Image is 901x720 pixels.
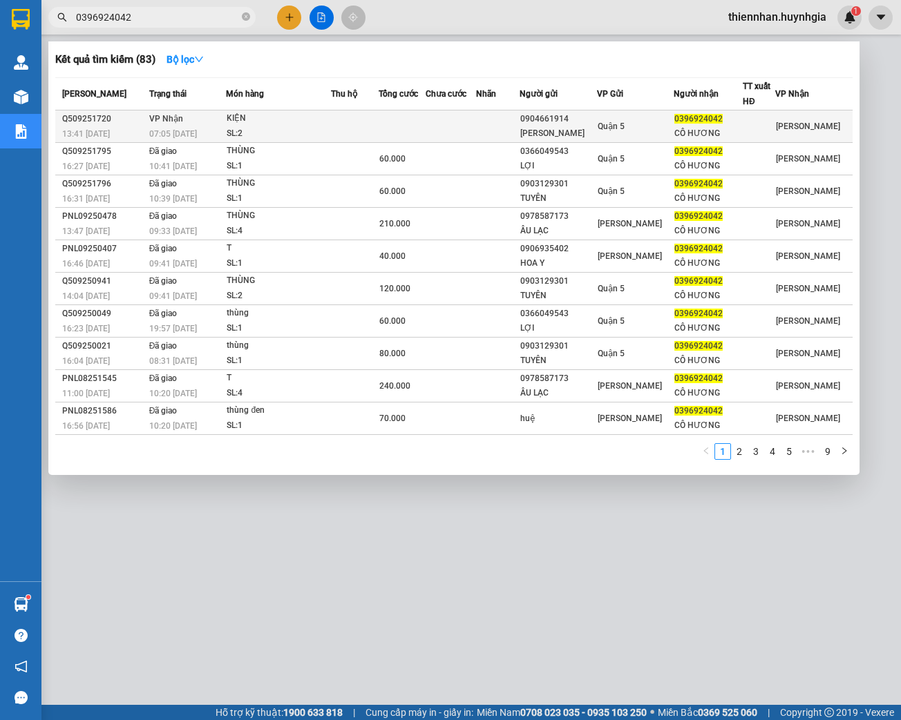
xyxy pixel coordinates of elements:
[331,89,357,99] span: Thu hộ
[227,338,330,353] div: thùng
[62,307,145,321] div: Q509250049
[227,191,330,206] div: SL: 1
[149,211,178,221] span: Đã giao
[520,177,596,191] div: 0903129301
[520,411,596,426] div: huệ
[227,208,330,224] div: THÙNG
[62,144,145,159] div: Q509251795
[674,289,742,303] div: CÔ HƯƠNG
[674,406,723,416] span: 0396924042
[748,444,764,459] a: 3
[598,413,662,423] span: [PERSON_NAME]
[227,321,330,336] div: SL: 1
[12,12,33,26] span: Gửi:
[598,381,662,391] span: [PERSON_NAME]
[227,144,330,159] div: THÙNG
[379,349,406,358] span: 80.000
[776,349,840,358] span: [PERSON_NAME]
[674,146,723,156] span: 0396924042
[674,276,723,286] span: 0396924042
[149,162,197,171] span: 10:41 [DATE]
[776,413,840,423] span: [PERSON_NAME]
[62,371,145,386] div: PNL08251545
[15,691,28,704] span: message
[776,154,840,164] span: [PERSON_NAME]
[379,219,410,228] span: 210.000
[520,242,596,256] div: 0906935402
[781,444,797,459] a: 5
[62,356,110,366] span: 16:04 [DATE]
[674,224,742,238] div: CÔ HƯƠNG
[674,89,719,99] span: Người nhận
[674,159,742,173] div: CÔ HƯƠNG
[76,10,239,25] input: Tìm tên, số ĐT hoặc mã đơn
[520,144,596,159] div: 0366049543
[149,406,178,416] span: Đã giao
[14,90,28,104] img: warehouse-icon
[227,403,330,418] div: thùng đen
[520,191,596,206] div: TUYÊN
[674,114,723,124] span: 0396924042
[14,55,28,70] img: warehouse-icon
[12,43,122,59] div: LỢI
[227,224,330,239] div: SL: 4
[776,284,840,293] span: [PERSON_NAME]
[149,146,178,156] span: Đã giao
[149,324,197,333] span: 19:57 [DATE]
[520,371,596,386] div: 0978587173
[598,154,625,164] span: Quận 5
[520,274,596,289] div: 0903129301
[674,256,742,271] div: CÔ HƯƠNG
[227,418,330,434] div: SL: 1
[12,12,122,43] div: [PERSON_NAME]
[227,126,330,142] div: SL: 2
[520,209,596,224] div: 0978587173
[379,381,410,391] span: 240.000
[776,186,840,196] span: [PERSON_NAME]
[62,324,110,333] span: 16:23 [DATE]
[598,284,625,293] span: Quận 5
[702,447,710,455] span: left
[674,373,723,383] span: 0396924042
[149,276,178,286] span: Đã giao
[227,241,330,256] div: T
[132,12,243,43] div: [PERSON_NAME]
[132,59,243,79] div: 0371234567
[520,159,596,173] div: LỢI
[57,12,67,22] span: search
[674,244,723,253] span: 0396924042
[149,226,197,236] span: 09:33 [DATE]
[775,89,809,99] span: VP Nhận
[149,194,197,204] span: 10:39 [DATE]
[149,309,178,318] span: Đã giao
[149,129,197,139] span: 07:05 [DATE]
[765,444,780,459] a: 4
[598,349,625,358] span: Quận 5
[714,443,731,460] li: 1
[62,129,110,139] span: 13:41 [DATE]
[743,81,770,106] span: TT xuất HĐ
[731,443,748,460] li: 2
[226,89,264,99] span: Món hàng
[227,256,330,271] div: SL: 1
[55,52,155,67] h3: Kết quả tìm kiếm ( 83 )
[836,443,853,460] li: Next Page
[227,306,330,321] div: thùng
[62,291,110,301] span: 14:04 [DATE]
[227,289,330,304] div: SL: 2
[732,444,747,459] a: 2
[379,316,406,326] span: 60.000
[62,274,145,289] div: Q509250941
[149,259,197,269] span: 09:41 [DATE]
[776,121,840,131] span: [PERSON_NAME]
[62,226,110,236] span: 13:47 [DATE]
[149,291,197,301] span: 09:41 [DATE]
[149,341,178,351] span: Đã giao
[836,443,853,460] button: right
[132,12,165,26] span: Nhận:
[748,443,764,460] li: 3
[149,373,178,383] span: Đã giao
[62,209,145,224] div: PNL09250478
[674,418,742,433] div: CÔ HƯƠNG
[379,89,418,99] span: Tổng cước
